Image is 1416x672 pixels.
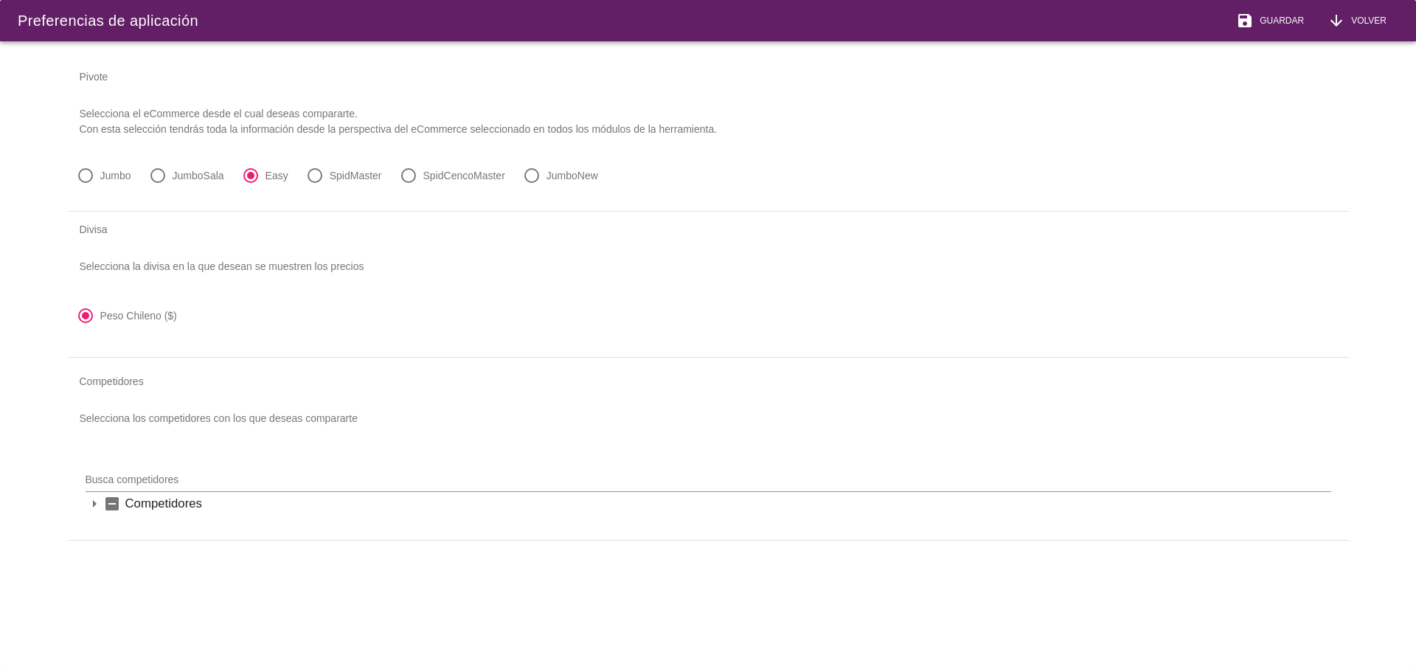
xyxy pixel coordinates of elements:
i: indeterminate_check_box [103,495,121,513]
label: Peso Chileno ($) [100,308,177,323]
p: Selecciona el eCommerce desde el cual deseas compararte. Con esta selección tendrás toda la infor... [68,94,1349,149]
label: SpidCencoMaster [423,168,505,183]
i: save [1236,12,1254,30]
span: Volver [1345,14,1386,27]
label: JumboNew [546,168,598,183]
input: Busca competidores [86,468,1311,491]
div: Divisa [68,212,1349,247]
label: Easy [265,168,288,183]
div: Competidores [125,494,1331,513]
div: Preferencias de aplicación [18,10,198,32]
span: Guardar [1254,14,1304,27]
div: Pivote [68,59,1349,94]
div: Competidores [68,364,1349,399]
p: Selecciona la divisa en la que desean se muestren los precios [68,247,1349,286]
i: arrow_drop_down [86,495,103,513]
label: SpidMaster [330,168,382,183]
label: JumboSala [173,168,224,183]
p: Selecciona los competidores con los que deseas compararte [68,399,1349,438]
label: Jumbo [100,168,131,183]
i: arrow_downward [1327,12,1345,30]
